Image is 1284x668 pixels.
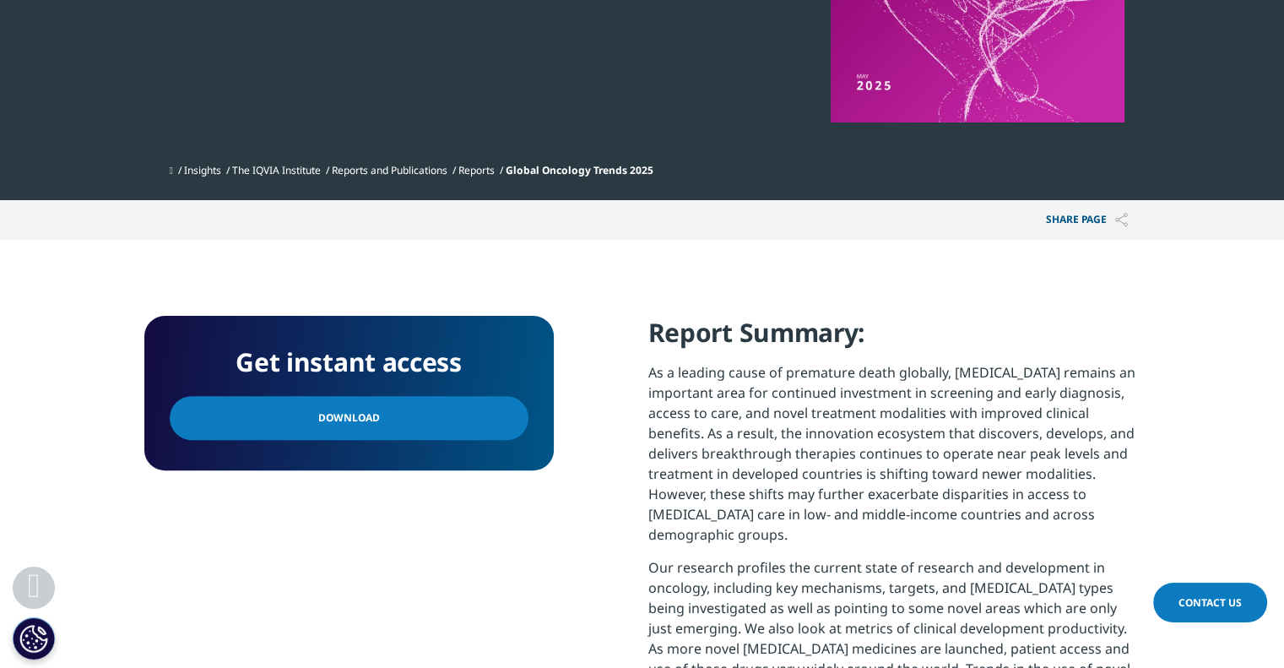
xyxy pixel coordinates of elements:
img: Share PAGE [1115,213,1128,227]
a: Insights [184,163,221,177]
span: Download [318,409,380,427]
a: The IQVIA Institute [232,163,321,177]
a: Reports [458,163,495,177]
a: Reports and Publications [332,163,447,177]
a: Download [170,396,528,440]
h4: Report Summary: [648,316,1140,362]
p: Share PAGE [1033,200,1140,240]
span: Contact Us [1178,595,1242,610]
a: Contact Us [1153,583,1267,622]
button: Cookies Settings [13,617,55,660]
span: Global Oncology Trends 2025 [506,163,653,177]
p: As a leading cause of premature death globally, [MEDICAL_DATA] remains an important area for cont... [648,362,1140,557]
button: Share PAGEShare PAGE [1033,200,1140,240]
h4: Get instant access [170,341,528,383]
